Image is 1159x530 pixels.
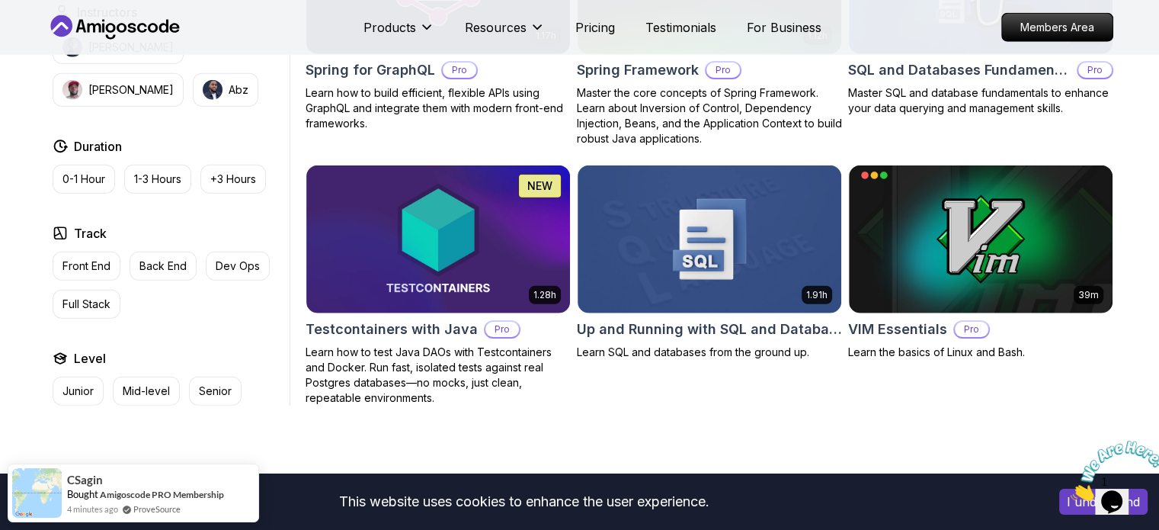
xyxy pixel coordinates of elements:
[113,377,180,406] button: Mid-level
[62,259,110,274] p: Front End
[134,172,181,187] p: 1-3 Hours
[577,59,699,81] h2: Spring Framework
[577,85,842,146] p: Master the core concepts of Spring Framework. Learn about Inversion of Control, Dependency Inject...
[848,85,1113,116] p: Master SQL and database fundamentals to enhance your data querying and management skills.
[139,259,187,274] p: Back End
[53,377,104,406] button: Junior
[645,18,716,37] a: Testimonials
[306,165,571,406] a: Testcontainers with Java card1.28hNEWTestcontainers with JavaProLearn how to test Java DAOs with ...
[575,18,615,37] a: Pricing
[306,319,478,340] h2: Testcontainers with Java
[67,503,118,516] span: 4 minutes ago
[74,137,122,156] h2: Duration
[306,59,435,81] h2: Spring for GraphQL
[1078,289,1099,301] p: 39m
[133,503,181,516] a: ProveSource
[577,345,842,360] p: Learn SQL and databases from the ground up.
[848,345,1113,360] p: Learn the basics of Linux and Bash.
[74,349,106,368] h2: Level
[12,468,62,518] img: provesource social proof notification image
[1001,13,1113,42] a: Members Area
[465,18,527,37] p: Resources
[229,82,248,98] p: Abz
[11,485,1036,519] div: This website uses cookies to enhance the user experience.
[306,345,571,406] p: Learn how to test Java DAOs with Testcontainers and Docker. Run fast, isolated tests against real...
[200,165,266,194] button: +3 Hours
[1002,14,1113,41] p: Members Area
[6,6,12,19] span: 1
[533,289,556,301] p: 1.28h
[1059,489,1148,515] button: Accept cookies
[199,384,232,399] p: Senior
[955,322,988,337] p: Pro
[1065,435,1159,507] iframe: chat widget
[53,290,120,319] button: Full Stack
[306,85,571,131] p: Learn how to build efficient, flexible APIs using GraphQL and integrate them with modern front-en...
[849,165,1113,313] img: VIM Essentials card
[465,18,545,49] button: Resources
[130,252,197,281] button: Back End
[62,80,82,100] img: instructor img
[193,73,258,107] button: instructor imgAbz
[74,224,107,243] h2: Track
[306,165,570,313] img: Testcontainers with Java card
[363,18,434,49] button: Products
[1078,63,1112,78] p: Pro
[88,82,174,98] p: [PERSON_NAME]
[6,6,101,66] img: Chat attention grabber
[578,165,841,313] img: Up and Running with SQL and Databases card
[53,165,115,194] button: 0-1 Hour
[747,18,821,37] a: For Business
[62,172,105,187] p: 0-1 Hour
[67,474,103,487] span: CSagin
[62,384,94,399] p: Junior
[485,322,519,337] p: Pro
[577,165,842,360] a: Up and Running with SQL and Databases card1.91hUp and Running with SQL and DatabasesLearn SQL and...
[363,18,416,37] p: Products
[67,488,98,500] span: Bought
[806,289,828,301] p: 1.91h
[123,384,170,399] p: Mid-level
[124,165,191,194] button: 1-3 Hours
[443,63,476,78] p: Pro
[527,178,552,194] p: NEW
[848,165,1113,360] a: VIM Essentials card39mVIM EssentialsProLearn the basics of Linux and Bash.
[848,59,1071,81] h2: SQL and Databases Fundamentals
[706,63,740,78] p: Pro
[210,172,256,187] p: +3 Hours
[848,319,947,340] h2: VIM Essentials
[53,73,184,107] button: instructor img[PERSON_NAME]
[206,252,270,281] button: Dev Ops
[100,489,224,500] a: Amigoscode PRO Membership
[62,297,110,312] p: Full Stack
[216,259,260,274] p: Dev Ops
[189,377,242,406] button: Senior
[53,252,120,281] button: Front End
[577,319,842,340] h2: Up and Running with SQL and Databases
[203,80,223,100] img: instructor img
